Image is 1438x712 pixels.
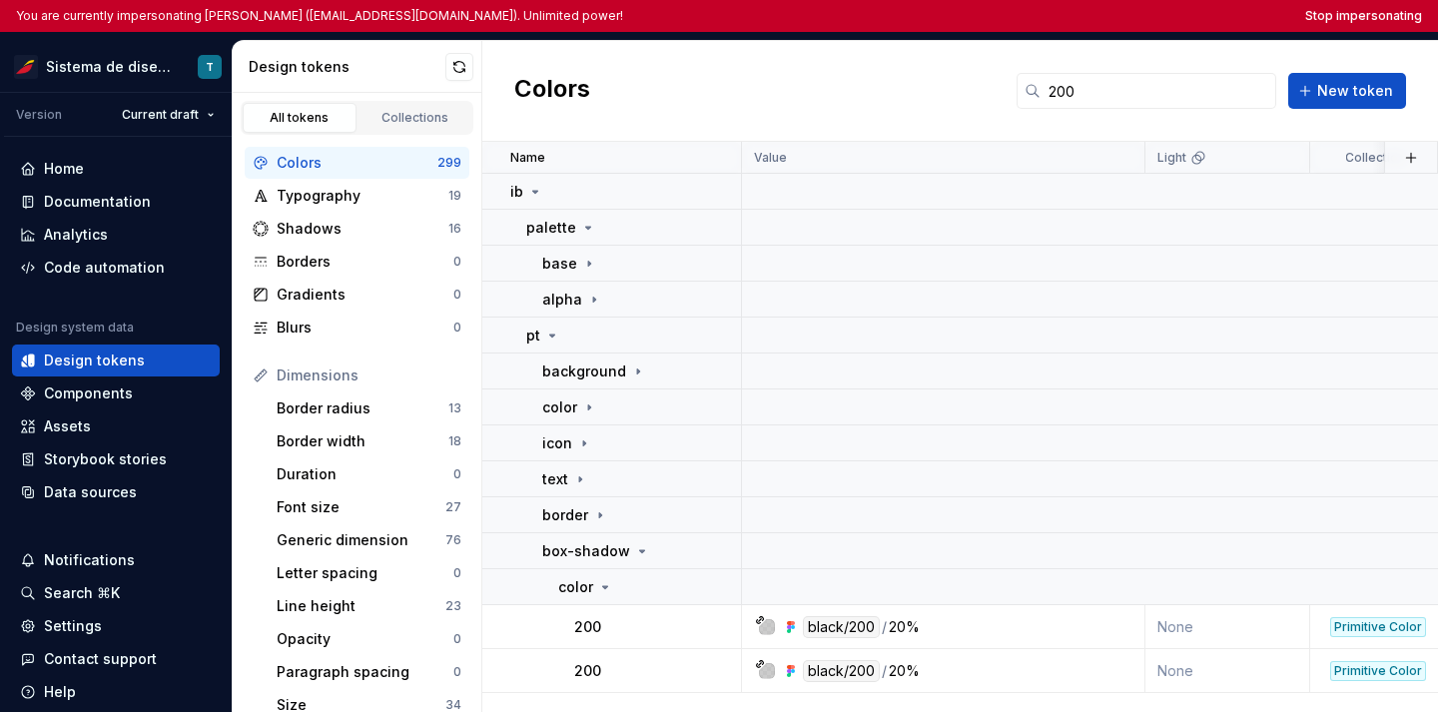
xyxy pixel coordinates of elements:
button: Current draft [113,101,224,129]
div: Notifications [44,550,135,570]
div: 0 [453,254,461,270]
a: Generic dimension76 [269,524,469,556]
div: Design system data [16,320,134,336]
div: 76 [445,532,461,548]
div: 0 [453,320,461,336]
div: All tokens [250,110,350,126]
div: 18 [448,433,461,449]
div: 299 [437,155,461,171]
p: Collection [1346,150,1406,166]
div: / [882,616,887,638]
p: palette [526,218,576,238]
p: Name [510,150,545,166]
div: Search ⌘K [44,583,120,603]
div: 13 [448,400,461,416]
div: Letter spacing [277,563,453,583]
div: Code automation [44,258,165,278]
div: 19 [448,188,461,204]
a: Documentation [12,186,220,218]
a: Borders0 [245,246,469,278]
a: Duration0 [269,458,469,490]
div: 0 [453,631,461,647]
div: Border width [277,431,448,451]
a: Line height23 [269,590,469,622]
p: box-shadow [542,541,630,561]
h2: Colors [514,73,590,109]
a: Blurs0 [245,312,469,344]
p: pt [526,326,540,346]
div: Dimensions [277,365,461,385]
a: Typography19 [245,180,469,212]
div: Version [16,107,62,123]
div: 20% [889,616,920,638]
a: Letter spacing0 [269,557,469,589]
p: icon [542,433,572,453]
p: Value [754,150,787,166]
div: Duration [277,464,453,484]
td: None [1145,605,1310,649]
input: Search in tokens... [1041,73,1276,109]
p: background [542,361,626,381]
a: Code automation [12,252,220,284]
span: Current draft [122,107,199,123]
p: text [542,469,568,489]
div: Components [44,383,133,403]
div: T [206,59,214,75]
div: Storybook stories [44,449,167,469]
a: Components [12,377,220,409]
p: ib [510,182,523,202]
a: Assets [12,410,220,442]
div: 23 [445,598,461,614]
div: Home [44,159,84,179]
td: None [1145,649,1310,693]
div: Design tokens [249,57,445,77]
span: New token [1317,81,1393,101]
button: New token [1288,73,1406,109]
div: Primitive Color [1330,617,1426,637]
a: Analytics [12,219,220,251]
div: Shadows [277,219,448,239]
div: Gradients [277,285,453,305]
a: Font size27 [269,491,469,523]
a: Settings [12,610,220,642]
img: 55604660-494d-44a9-beb2-692398e9940a.png [14,55,38,79]
a: Border width18 [269,425,469,457]
div: 27 [445,499,461,515]
div: black/200 [803,616,880,638]
div: Settings [44,616,102,636]
p: 200 [574,661,601,681]
a: Data sources [12,476,220,508]
div: / [882,660,887,682]
div: Documentation [44,192,151,212]
a: Paragraph spacing0 [269,656,469,688]
p: border [542,505,588,525]
p: You are currently impersonating [PERSON_NAME] ([EMAIL_ADDRESS][DOMAIN_NAME]). Unlimited power! [16,8,623,24]
div: Sistema de diseño Iberia [46,57,174,77]
div: Opacity [277,629,453,649]
button: Contact support [12,643,220,675]
div: 0 [453,466,461,482]
div: Paragraph spacing [277,662,453,682]
div: 20% [889,660,920,682]
div: black/200 [803,660,880,682]
a: Storybook stories [12,443,220,475]
div: Assets [44,416,91,436]
p: 200 [574,617,601,637]
div: Design tokens [44,351,145,370]
div: 0 [453,565,461,581]
div: Analytics [44,225,108,245]
p: alpha [542,290,582,310]
button: Stop impersonating [1305,8,1422,24]
div: Line height [277,596,445,616]
a: Border radius13 [269,392,469,424]
div: Generic dimension [277,530,445,550]
div: Blurs [277,318,453,338]
div: 0 [453,287,461,303]
a: Design tokens [12,345,220,376]
p: color [542,397,577,417]
div: Border radius [277,398,448,418]
a: Opacity0 [269,623,469,655]
button: Help [12,676,220,708]
div: Collections [365,110,465,126]
div: Primitive Color [1330,661,1426,681]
